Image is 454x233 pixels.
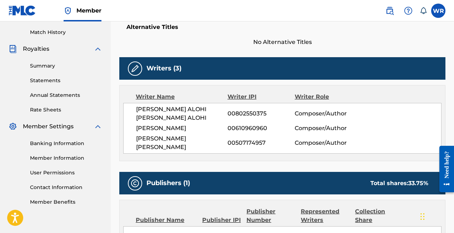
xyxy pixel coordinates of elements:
div: User Menu [431,4,445,18]
div: Represented Writers [301,207,350,224]
div: Help [401,4,415,18]
div: Writer Role [295,93,356,101]
span: 00610960960 [228,124,295,133]
span: Member [76,6,101,15]
a: Summary [30,62,102,70]
span: [PERSON_NAME] ALOHI [PERSON_NAME] ALOHI [136,105,228,122]
span: Royalties [23,45,49,53]
a: User Permissions [30,169,102,177]
h5: Publishers (1) [146,179,190,187]
img: Member Settings [9,122,17,131]
h5: Alternative Titles [126,24,438,31]
span: No Alternative Titles [119,38,445,46]
span: [PERSON_NAME] [PERSON_NAME] [136,134,228,152]
img: help [404,6,413,15]
div: Publisher IPI [202,216,241,224]
span: 00507174957 [228,139,295,147]
img: expand [94,45,102,53]
span: Composer/Author [295,124,356,133]
a: Public Search [383,4,397,18]
img: search [385,6,394,15]
img: MLC Logo [9,5,36,16]
img: Publishers [131,179,139,188]
span: Composer/Author [295,109,356,118]
span: Member Settings [23,122,74,131]
iframe: Resource Center [434,140,454,198]
img: expand [94,122,102,131]
span: [PERSON_NAME] [136,124,228,133]
a: Member Benefits [30,198,102,206]
img: Top Rightsholder [64,6,72,15]
a: Banking Information [30,140,102,147]
h5: Writers (3) [146,64,181,73]
span: 33.75 % [408,180,428,187]
div: Total shares: [370,179,428,188]
a: Contact Information [30,184,102,191]
img: Writers [131,64,139,73]
div: Writer IPI [228,93,295,101]
div: Notifications [420,7,427,14]
div: Drag [420,206,425,227]
img: Royalties [9,45,17,53]
a: Rate Sheets [30,106,102,114]
iframe: Chat Widget [418,199,454,233]
a: Match History [30,29,102,36]
span: Composer/Author [295,139,356,147]
div: Collection Share [355,207,401,224]
a: Annual Statements [30,91,102,99]
div: Publisher Number [246,207,295,224]
span: 00802550375 [228,109,295,118]
div: Publisher Name [136,216,197,224]
a: Member Information [30,154,102,162]
div: Writer Name [136,93,228,101]
a: Statements [30,77,102,84]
